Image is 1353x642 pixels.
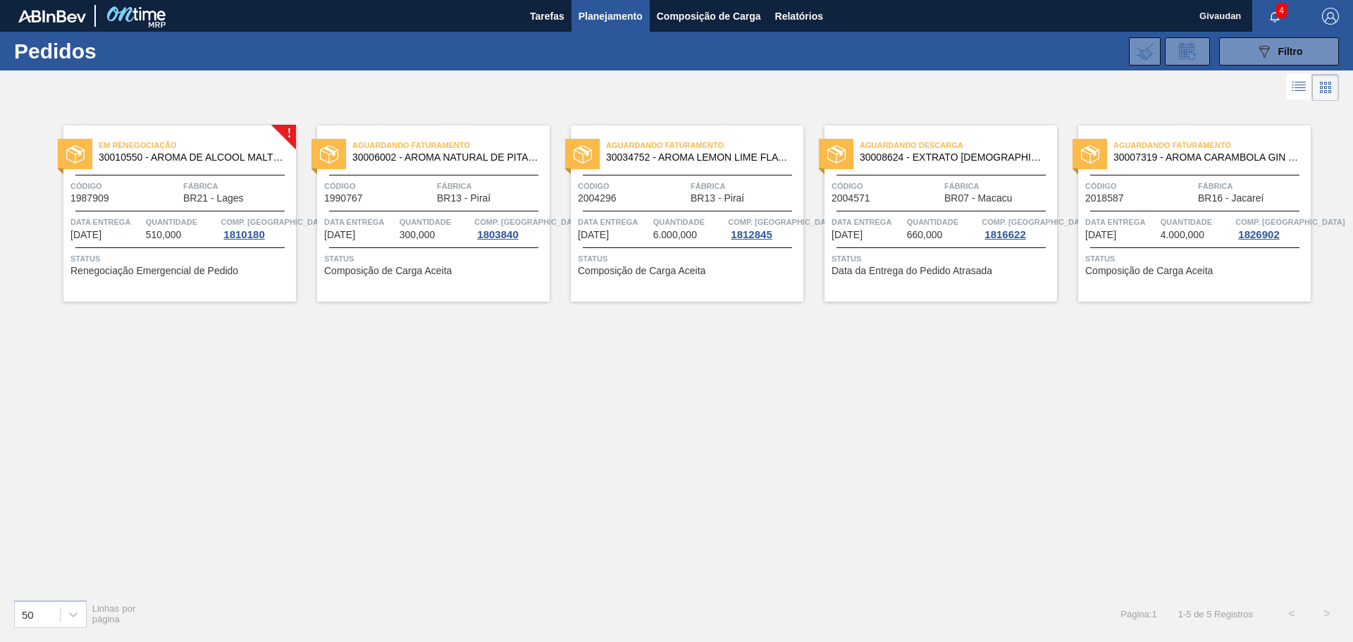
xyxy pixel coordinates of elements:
div: 1812845 [728,229,774,240]
span: Data entrega [578,215,650,229]
span: Planejamento [579,8,643,25]
span: Fábrica [183,179,292,193]
span: Aguardando Faturamento [352,138,550,152]
span: 4 [1276,3,1287,18]
button: Filtro [1219,37,1339,66]
div: 50 [22,608,34,620]
span: Código [832,179,941,193]
span: Quantidade [1161,215,1232,229]
span: Aguardando Faturamento [606,138,803,152]
a: Comp. [GEOGRAPHIC_DATA]1810180 [221,215,292,240]
span: Código [1085,179,1194,193]
span: BR13 - Piraí [691,193,744,204]
span: Status [324,252,546,266]
span: Status [832,252,1054,266]
div: 1803840 [474,229,521,240]
span: Comp. Carga [982,215,1091,229]
span: Renegociação Emergencial de Pedido [70,266,238,276]
a: statusAguardando Faturamento30006002 - AROMA NATURAL DE PITAIA MIKESCódigo1990767FábricaBR13 - Pi... [296,125,550,302]
span: Fábrica [1198,179,1307,193]
span: Quantidade [653,215,725,229]
span: 30007319 - AROMA CARAMBOLA GIN TONIC [1113,152,1299,163]
span: 30008624 - EXTRATO AROMATICO WBMIX [860,152,1046,163]
span: Fábrica [944,179,1054,193]
span: Comp. Carga [221,215,330,229]
span: 2004571 [832,193,870,204]
span: Código [578,179,687,193]
span: Comp. Carga [474,215,583,229]
img: TNhmsLtSVTkK8tSr43FrP2fwEKptu5GPRR3wAAAABJRU5ErkJggg== [18,10,86,23]
span: BR16 - Jacareí [1198,193,1264,204]
a: Comp. [GEOGRAPHIC_DATA]1803840 [474,215,546,240]
span: Fábrica [437,179,546,193]
span: Data da Entrega do Pedido Atrasada [832,266,992,276]
a: !statusEm renegociação30010550 - AROMA DE ALCOOL MALTE LH-066-507-0Código1987909FábricaBR21 - Lag... [42,125,296,302]
img: status [827,145,846,163]
span: BR21 - Lages [183,193,244,204]
span: 4.000,000 [1161,230,1204,240]
span: Tarefas [530,8,564,25]
a: Comp. [GEOGRAPHIC_DATA]1826902 [1235,215,1307,240]
span: Composição de Carga Aceita [1085,266,1213,276]
span: Quantidade [400,215,471,229]
span: 08/09/2025 [1085,230,1116,240]
span: Composição de Carga [657,8,761,25]
button: Notificações [1252,6,1297,26]
h1: Pedidos [14,43,225,59]
span: Relatórios [775,8,823,25]
span: Data entrega [1085,215,1157,229]
span: Status [70,252,292,266]
span: 660,000 [907,230,943,240]
img: Logout [1322,8,1339,25]
img: status [574,145,592,163]
span: Código [324,179,433,193]
span: Fábrica [691,179,800,193]
div: 1826902 [1235,229,1282,240]
a: statusAguardando Faturamento30034752 - AROMA LEMON LIME FLAVOURCódigo2004296FábricaBR13 - PiraíDa... [550,125,803,302]
a: Comp. [GEOGRAPHIC_DATA]1812845 [728,215,800,240]
span: BR13 - Piraí [437,193,490,204]
span: Data entrega [832,215,903,229]
span: Status [578,252,800,266]
span: Linhas por página [92,603,136,624]
div: Importar Negociações dos Pedidos [1129,37,1161,66]
span: 02/09/2025 [324,230,355,240]
span: 2018587 [1085,193,1124,204]
span: 1987909 [70,193,109,204]
span: Status [1085,252,1307,266]
a: statusAguardando Faturamento30007319 - AROMA CARAMBOLA GIN TONICCódigo2018587FábricaBR16 - Jacare... [1057,125,1311,302]
span: 2004296 [578,193,617,204]
a: Comp. [GEOGRAPHIC_DATA]1816622 [982,215,1054,240]
span: Aguardando Descarga [860,138,1057,152]
span: 06/09/2025 [832,230,863,240]
a: statusAguardando Descarga30008624 - EXTRATO [DEMOGRAPHIC_DATA] WBMIXCódigo2004571FábricaBR07 - Ma... [803,125,1057,302]
span: Código [70,179,180,193]
span: 30006002 - AROMA NATURAL DE PITAIA MIKES [352,152,538,163]
div: 1816622 [982,229,1028,240]
div: Visão em Cards [1312,74,1339,101]
span: 30010550 - AROMA DE ALCOOL MALTE LH-066-507-0 [99,152,285,163]
button: > [1309,596,1345,631]
span: Filtro [1278,46,1303,57]
span: Comp. Carga [728,215,837,229]
span: Aguardando Faturamento [1113,138,1311,152]
span: 510,000 [146,230,182,240]
span: 6.000,000 [653,230,697,240]
div: Visão em Lista [1286,74,1312,101]
div: 1810180 [221,229,267,240]
span: Comp. Carga [1235,215,1345,229]
span: Composição de Carga Aceita [324,266,452,276]
span: Data entrega [70,215,142,229]
span: Quantidade [146,215,218,229]
span: 02/09/2025 [578,230,609,240]
span: 21/08/2025 [70,230,101,240]
span: 1 - 5 de 5 Registros [1178,609,1253,619]
span: Página : 1 [1120,609,1156,619]
span: 300,000 [400,230,435,240]
div: Solicitação de Revisão de Pedidos [1165,37,1210,66]
span: BR07 - Macacu [944,193,1012,204]
img: status [320,145,338,163]
span: 1990767 [324,193,363,204]
span: Em renegociação [99,138,296,152]
span: Quantidade [907,215,979,229]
